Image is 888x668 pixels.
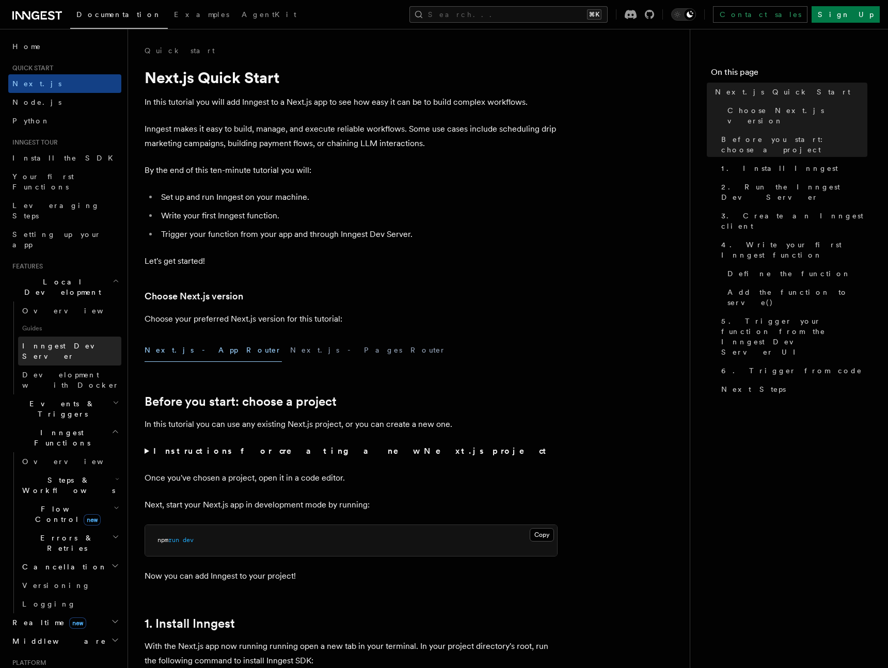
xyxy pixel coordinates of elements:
p: Next, start your Next.js app in development mode by running: [145,498,558,512]
span: Quick start [8,64,53,72]
a: Choose Next.js version [145,289,243,304]
a: AgentKit [235,3,303,28]
a: Leveraging Steps [8,196,121,225]
li: Write your first Inngest function. [158,209,558,223]
a: Sign Up [812,6,880,23]
span: new [84,514,101,526]
a: 1. Install Inngest [145,616,235,631]
button: Local Development [8,273,121,301]
a: Python [8,112,121,130]
span: AgentKit [242,10,296,19]
a: Overview [18,452,121,471]
span: Your first Functions [12,172,74,191]
p: In this tutorial you can use any existing Next.js project, or you can create a new one. [145,417,558,432]
span: Python [12,117,50,125]
button: Cancellation [18,558,121,576]
span: 1. Install Inngest [721,163,838,173]
a: Your first Functions [8,167,121,196]
span: Choose Next.js version [727,105,867,126]
span: Realtime [8,617,86,628]
button: Middleware [8,632,121,650]
a: Define the function [723,264,867,283]
span: Setting up your app [12,230,101,249]
span: Errors & Retries [18,533,112,553]
p: Once you've chosen a project, open it in a code editor. [145,471,558,485]
span: new [69,617,86,629]
span: Add the function to serve() [727,287,867,308]
strong: Instructions for creating a new Next.js project [153,446,550,456]
a: Before you start: choose a project [717,130,867,159]
button: Realtimenew [8,613,121,632]
span: 2. Run the Inngest Dev Server [721,182,867,202]
div: Local Development [8,301,121,394]
span: 3. Create an Inngest client [721,211,867,231]
p: In this tutorial you will add Inngest to a Next.js app to see how easy it can be to build complex... [145,95,558,109]
button: Next.js - App Router [145,339,282,362]
li: Trigger your function from your app and through Inngest Dev Server. [158,227,558,242]
p: Now you can add Inngest to your project! [145,569,558,583]
span: Local Development [8,277,113,297]
button: Steps & Workflows [18,471,121,500]
span: Inngest tour [8,138,58,147]
a: Documentation [70,3,168,29]
span: Middleware [8,636,106,646]
p: Choose your preferred Next.js version for this tutorial: [145,312,558,326]
a: Next.js Quick Start [711,83,867,101]
span: Before you start: choose a project [721,134,867,155]
span: Guides [18,320,121,337]
a: Versioning [18,576,121,595]
span: 5. Trigger your function from the Inngest Dev Server UI [721,316,867,357]
p: With the Next.js app now running running open a new tab in your terminal. In your project directo... [145,639,558,668]
button: Next.js - Pages Router [290,339,446,362]
a: Home [8,37,121,56]
a: 6. Trigger from code [717,361,867,380]
span: Platform [8,659,46,667]
a: Before you start: choose a project [145,394,337,409]
summary: Instructions for creating a new Next.js project [145,444,558,458]
a: Next Steps [717,380,867,399]
a: Install the SDK [8,149,121,167]
a: Logging [18,595,121,613]
span: Examples [174,10,229,19]
a: Contact sales [713,6,807,23]
p: By the end of this ten-minute tutorial you will: [145,163,558,178]
a: Examples [168,3,235,28]
a: 3. Create an Inngest client [717,206,867,235]
button: Copy [530,528,554,542]
a: Node.js [8,93,121,112]
a: Development with Docker [18,365,121,394]
span: Define the function [727,268,851,279]
button: Search...⌘K [409,6,608,23]
button: Flow Controlnew [18,500,121,529]
a: Quick start [145,45,215,56]
span: Inngest Dev Server [22,342,110,360]
a: Overview [18,301,121,320]
kbd: ⌘K [587,9,601,20]
span: npm [157,536,168,544]
span: Next.js Quick Start [715,87,850,97]
button: Errors & Retries [18,529,121,558]
a: 5. Trigger your function from the Inngest Dev Server UI [717,312,867,361]
span: run [168,536,179,544]
span: Leveraging Steps [12,201,100,220]
span: Home [12,41,41,52]
span: Next Steps [721,384,786,394]
span: Documentation [76,10,162,19]
button: Toggle dark mode [671,8,696,21]
span: Features [8,262,43,271]
span: Logging [22,600,76,608]
div: Inngest Functions [8,452,121,613]
p: Let's get started! [145,254,558,268]
span: Cancellation [18,562,107,572]
h1: Next.js Quick Start [145,68,558,87]
button: Events & Triggers [8,394,121,423]
span: Inngest Functions [8,427,112,448]
span: Steps & Workflows [18,475,115,496]
a: 1. Install Inngest [717,159,867,178]
h4: On this page [711,66,867,83]
span: Versioning [22,581,90,590]
a: Setting up your app [8,225,121,254]
span: Flow Control [18,504,114,524]
span: 4. Write your first Inngest function [721,240,867,260]
span: Events & Triggers [8,399,113,419]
